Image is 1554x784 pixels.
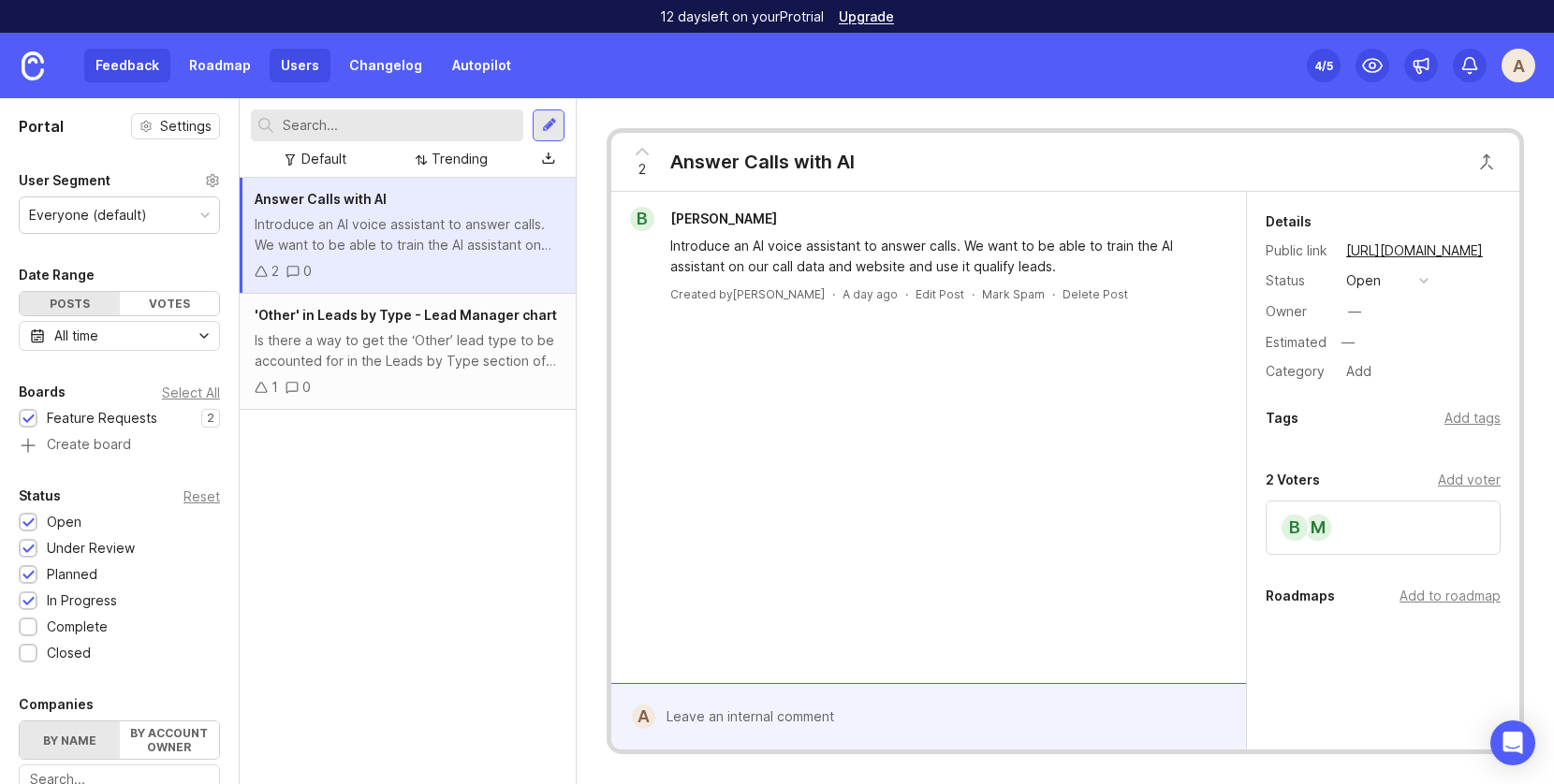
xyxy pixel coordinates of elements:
[1303,513,1333,543] div: M
[1052,286,1055,302] div: ·
[1266,585,1335,607] div: Roadmaps
[619,207,792,231] a: B[PERSON_NAME]
[1444,408,1501,428] div: Add tags
[670,286,825,302] div: Created by [PERSON_NAME]
[255,214,561,255] div: Introduce an AI voice assistant to answer calls. We want to be able to train the AI assistant on ...
[630,207,654,231] div: B
[283,115,516,136] input: Search...
[441,49,522,82] a: Autopilot
[19,485,61,507] div: Status
[19,693,94,716] div: Companies
[183,491,220,501] div: Reset
[1266,336,1327,349] div: Estimated
[1438,470,1501,490] div: Add voter
[207,411,214,426] p: 2
[270,49,330,82] a: Users
[47,643,91,663] div: Closed
[843,286,898,302] a: A day ago
[19,438,220,455] a: Create board
[638,159,646,180] span: 2
[20,721,120,759] label: By name
[1336,330,1360,355] div: —
[47,564,97,585] div: Planned
[301,149,346,169] div: Default
[240,294,576,410] a: 'Other' in Leads by Type - Lead Manager chartIs there a way to get the ‘Other’ lead type to be ac...
[47,408,157,428] div: Feature Requests
[22,51,44,80] img: Canny Home
[271,377,278,398] div: 1
[916,286,964,302] div: Edit Post
[1266,211,1312,233] div: Details
[271,261,279,282] div: 2
[255,307,557,323] span: 'Other' in Leads by Type - Lead Manager chart
[338,49,433,82] a: Changelog
[670,211,777,226] span: [PERSON_NAME]
[1266,407,1298,429] div: Tags
[1490,720,1535,765] div: Open Intercom Messenger
[240,178,576,294] a: Answer Calls with AIIntroduce an AI voice assistant to answer calls. We want to be able to train ...
[178,49,262,82] a: Roadmap
[632,704,655,729] div: A
[255,330,561,371] div: Is there a way to get the ‘Other’ lead type to be accounted for in the Leads by Type section of t...
[1266,301,1331,322] div: Owner
[47,617,108,637] div: Complete
[432,149,488,169] div: Trending
[670,236,1209,277] div: Introduce an AI voice assistant to answer calls. We want to be able to train the AI assistant on ...
[189,328,219,343] svg: toggle icon
[670,149,855,175] div: Answer Calls with AI
[131,113,220,139] button: Settings
[19,169,110,192] div: User Segment
[1063,286,1128,302] div: Delete Post
[660,7,824,26] p: 12 days left on your Pro trial
[160,117,212,136] span: Settings
[19,115,64,138] h1: Portal
[303,261,312,282] div: 0
[120,721,220,759] label: By account owner
[1341,359,1377,384] div: Add
[255,191,387,207] span: Answer Calls with AI
[19,381,66,403] div: Boards
[29,205,147,225] div: Everyone (default)
[839,10,894,23] a: Upgrade
[1307,49,1341,82] button: 4/5
[162,387,220,398] div: Select All
[302,377,311,398] div: 0
[1348,301,1361,322] div: —
[1266,270,1331,291] div: Status
[1400,586,1501,606] div: Add to roadmap
[47,538,135,559] div: Under Review
[1468,143,1505,181] button: Close button
[120,292,220,315] div: Votes
[1266,240,1331,261] div: Public link
[47,590,117,611] div: In Progress
[20,292,120,315] div: Posts
[1266,469,1320,491] div: 2 Voters
[832,286,835,302] div: ·
[47,512,81,532] div: Open
[1331,359,1377,384] a: Add
[1346,270,1381,291] div: open
[1266,361,1331,382] div: Category
[905,286,908,302] div: ·
[982,286,1045,302] button: Mark Spam
[54,326,98,346] div: All time
[1314,52,1333,79] div: 4 /5
[19,264,95,286] div: Date Range
[1341,239,1488,263] a: [URL][DOMAIN_NAME]
[1280,513,1310,543] div: B
[1502,49,1535,82] button: A
[972,286,975,302] div: ·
